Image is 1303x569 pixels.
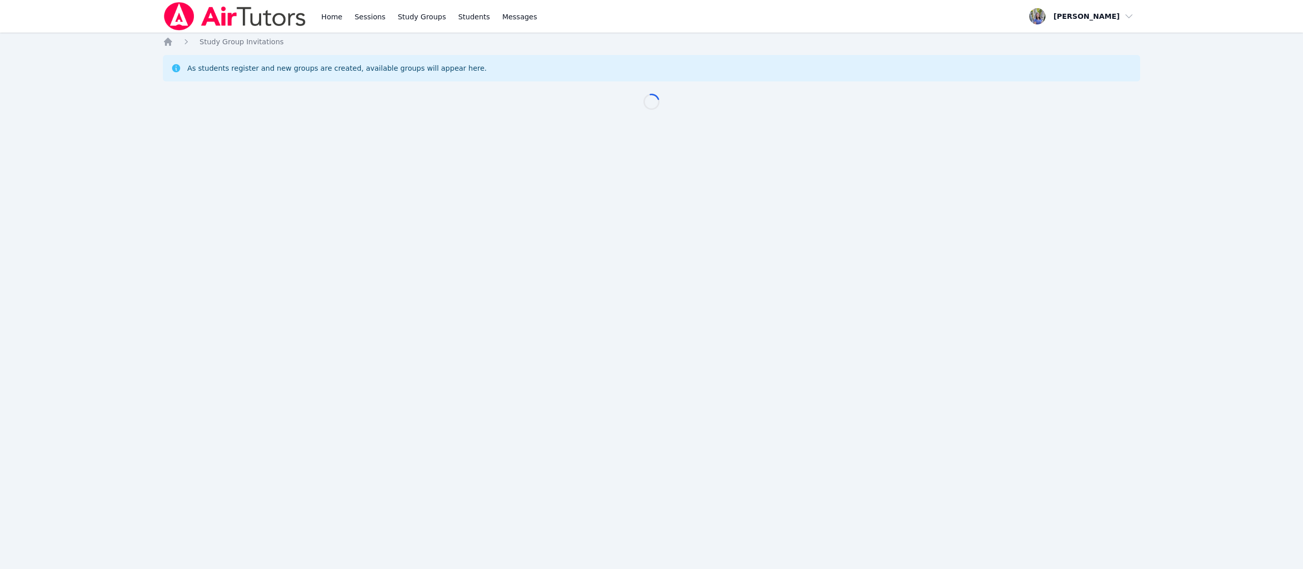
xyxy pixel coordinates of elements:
[163,2,307,31] img: Air Tutors
[163,37,1140,47] nav: Breadcrumb
[200,38,284,46] span: Study Group Invitations
[502,12,537,22] span: Messages
[200,37,284,47] a: Study Group Invitations
[187,63,487,73] div: As students register and new groups are created, available groups will appear here.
